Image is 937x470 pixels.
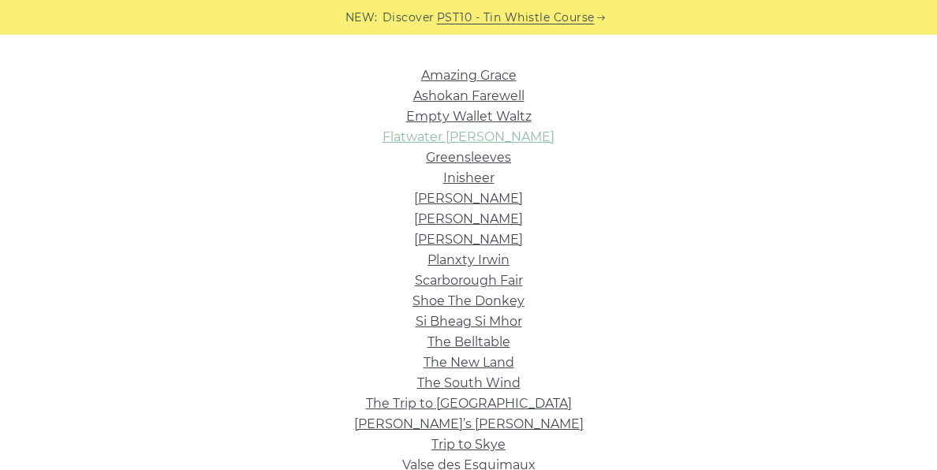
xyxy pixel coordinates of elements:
[424,355,514,370] a: The New Land
[431,437,506,452] a: Trip to Skye
[366,396,572,411] a: The Trip to [GEOGRAPHIC_DATA]
[354,416,584,431] a: [PERSON_NAME]’s [PERSON_NAME]
[427,252,510,267] a: Planxty Irwin
[413,88,524,103] a: Ashokan Farewell
[345,9,378,27] span: NEW:
[421,68,517,83] a: Amazing Grace
[414,191,523,206] a: [PERSON_NAME]
[383,9,435,27] span: Discover
[414,211,523,226] a: [PERSON_NAME]
[426,150,511,165] a: Greensleeves
[427,334,510,349] a: The Belltable
[413,293,524,308] a: Shoe The Donkey
[414,232,523,247] a: [PERSON_NAME]
[417,375,521,390] a: The South Wind
[416,314,522,329] a: Si­ Bheag Si­ Mhor
[383,129,554,144] a: Flatwater [PERSON_NAME]
[415,273,523,288] a: Scarborough Fair
[443,170,495,185] a: Inisheer
[406,109,532,124] a: Empty Wallet Waltz
[437,9,595,27] a: PST10 - Tin Whistle Course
